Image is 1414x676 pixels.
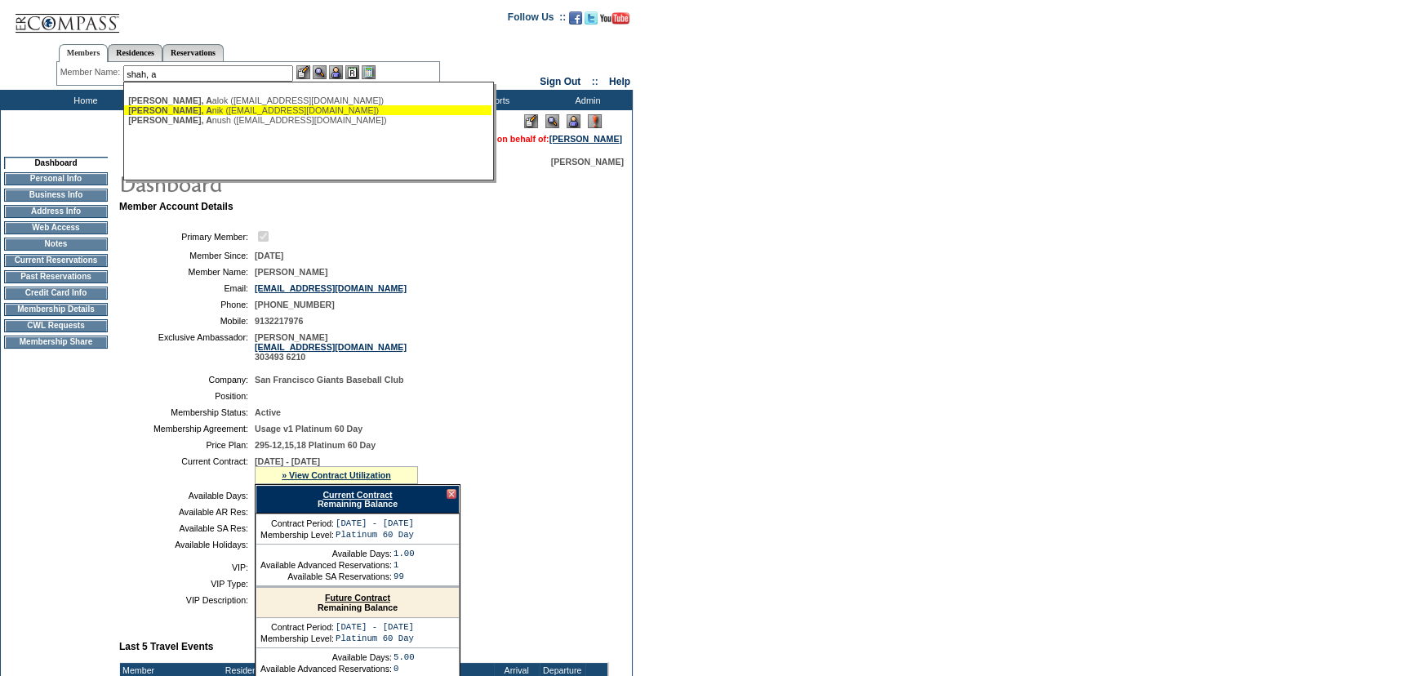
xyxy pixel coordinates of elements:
[322,490,392,500] a: Current Contract
[394,549,415,558] td: 1.00
[128,105,487,115] div: nik ([EMAIL_ADDRESS][DOMAIN_NAME])
[128,115,212,125] span: [PERSON_NAME], A
[126,579,248,589] td: VIP Type:
[255,251,283,260] span: [DATE]
[126,391,248,401] td: Position:
[569,16,582,26] a: Become our fan on Facebook
[260,652,392,662] td: Available Days:
[4,157,108,169] td: Dashboard
[126,251,248,260] td: Member Since:
[60,65,123,79] div: Member Name:
[128,115,487,125] div: nush ([EMAIL_ADDRESS][DOMAIN_NAME])
[126,300,248,309] td: Phone:
[255,440,376,450] span: 295-12,15,18 Platinum 60 Day
[4,221,108,234] td: Web Access
[260,560,392,570] td: Available Advanced Reservations:
[119,201,233,212] b: Member Account Details
[260,634,334,643] td: Membership Level:
[585,11,598,24] img: Follow us on Twitter
[4,303,108,316] td: Membership Details
[256,588,459,618] div: Remaining Balance
[108,44,162,61] a: Residences
[260,518,334,528] td: Contract Period:
[255,424,362,434] span: Usage v1 Platinum 60 Day
[118,167,445,199] img: pgTtlDashboard.gif
[4,238,108,251] td: Notes
[255,267,327,277] span: [PERSON_NAME]
[260,530,334,540] td: Membership Level:
[435,134,622,144] span: You are acting on behalf of:
[119,641,213,652] b: Last 5 Travel Events
[508,10,566,29] td: Follow Us ::
[126,316,248,326] td: Mobile:
[325,593,390,603] a: Future Contract
[336,530,414,540] td: Platinum 60 Day
[256,485,460,514] div: Remaining Balance
[329,65,343,79] img: Impersonate
[255,456,320,466] span: [DATE] - [DATE]
[126,595,248,605] td: VIP Description:
[394,560,415,570] td: 1
[4,270,108,283] td: Past Reservations
[600,16,629,26] a: Subscribe to our YouTube Channel
[313,65,327,79] img: View
[260,622,334,632] td: Contract Period:
[260,664,392,674] td: Available Advanced Reservations:
[551,157,624,167] span: [PERSON_NAME]
[128,96,212,105] span: [PERSON_NAME], A
[362,65,376,79] img: b_calculator.gif
[255,316,303,326] span: 9132217976
[255,342,407,352] a: [EMAIL_ADDRESS][DOMAIN_NAME]
[592,76,598,87] span: ::
[255,300,335,309] span: [PHONE_NUMBER]
[255,375,403,385] span: San Francisco Giants Baseball Club
[260,571,392,581] td: Available SA Reservations:
[126,229,248,244] td: Primary Member:
[394,664,415,674] td: 0
[126,375,248,385] td: Company:
[282,470,391,480] a: » View Contract Utilization
[126,440,248,450] td: Price Plan:
[59,44,109,62] a: Members
[126,563,248,572] td: VIP:
[128,105,212,115] span: [PERSON_NAME], A
[336,622,414,632] td: [DATE] - [DATE]
[126,407,248,417] td: Membership Status:
[569,11,582,24] img: Become our fan on Facebook
[255,332,407,362] span: [PERSON_NAME] 303493 6210
[336,518,414,528] td: [DATE] - [DATE]
[296,65,310,79] img: b_edit.gif
[4,205,108,218] td: Address Info
[4,287,108,300] td: Credit Card Info
[567,114,580,128] img: Impersonate
[4,319,108,332] td: CWL Requests
[539,90,633,110] td: Admin
[126,507,248,517] td: Available AR Res:
[126,267,248,277] td: Member Name:
[126,283,248,293] td: Email:
[585,16,598,26] a: Follow us on Twitter
[609,76,630,87] a: Help
[394,652,415,662] td: 5.00
[4,336,108,349] td: Membership Share
[4,189,108,202] td: Business Info
[540,76,580,87] a: Sign Out
[126,491,248,500] td: Available Days:
[255,283,407,293] a: [EMAIL_ADDRESS][DOMAIN_NAME]
[255,407,281,417] span: Active
[600,12,629,24] img: Subscribe to our YouTube Channel
[4,254,108,267] td: Current Reservations
[128,96,487,105] div: alok ([EMAIL_ADDRESS][DOMAIN_NAME])
[126,523,248,533] td: Available SA Res:
[162,44,224,61] a: Reservations
[549,134,622,144] a: [PERSON_NAME]
[588,114,602,128] img: Log Concern/Member Elevation
[524,114,538,128] img: Edit Mode
[336,634,414,643] td: Platinum 60 Day
[545,114,559,128] img: View Mode
[394,571,415,581] td: 99
[260,549,392,558] td: Available Days:
[126,540,248,549] td: Available Holidays:
[345,65,359,79] img: Reservations
[126,424,248,434] td: Membership Agreement:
